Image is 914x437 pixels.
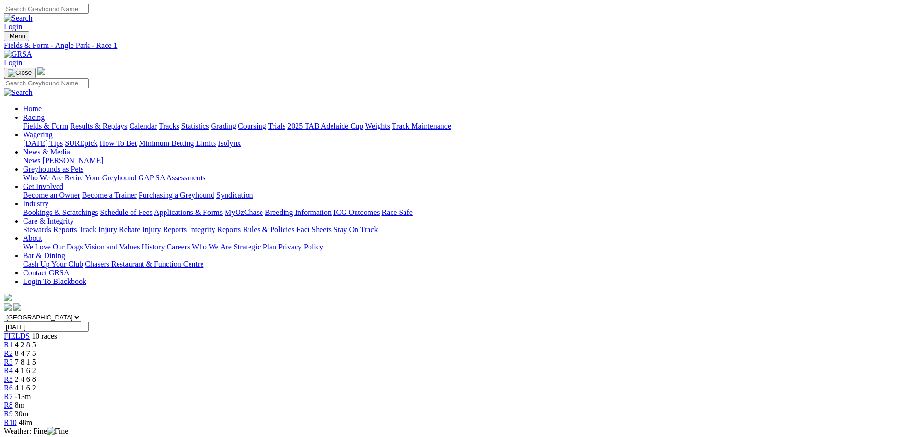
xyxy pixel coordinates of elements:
a: Get Involved [23,182,63,190]
a: Become an Owner [23,191,80,199]
a: Who We Are [192,243,232,251]
input: Select date [4,322,89,332]
a: Home [23,105,42,113]
a: R4 [4,366,13,375]
a: Statistics [181,122,209,130]
span: 10 races [32,332,57,340]
img: GRSA [4,50,32,59]
img: logo-grsa-white.png [37,67,45,75]
a: MyOzChase [225,208,263,216]
a: Isolynx [218,139,241,147]
a: Chasers Restaurant & Function Centre [85,260,203,268]
img: Search [4,88,33,97]
a: Purchasing a Greyhound [139,191,214,199]
div: Get Involved [23,191,910,200]
a: Login To Blackbook [23,277,86,285]
button: Toggle navigation [4,31,29,41]
a: Minimum Betting Limits [139,139,216,147]
a: Applications & Forms [154,208,223,216]
a: Fields & Form [23,122,68,130]
a: News [23,156,40,165]
div: About [23,243,910,251]
a: Industry [23,200,48,208]
a: Bar & Dining [23,251,65,260]
a: R6 [4,384,13,392]
a: Trials [268,122,285,130]
img: twitter.svg [13,303,21,311]
a: SUREpick [65,139,97,147]
a: R1 [4,341,13,349]
a: Fields & Form - Angle Park - Race 1 [4,41,910,50]
a: Strategic Plan [234,243,276,251]
a: History [142,243,165,251]
div: Bar & Dining [23,260,910,269]
a: 2025 TAB Adelaide Cup [287,122,363,130]
a: News & Media [23,148,70,156]
a: Grading [211,122,236,130]
img: Search [4,14,33,23]
input: Search [4,4,89,14]
div: Industry [23,208,910,217]
a: Privacy Policy [278,243,323,251]
a: Syndication [216,191,253,199]
a: Schedule of Fees [100,208,152,216]
a: GAP SA Assessments [139,174,206,182]
input: Search [4,78,89,88]
div: Care & Integrity [23,225,910,234]
a: Wagering [23,130,53,139]
a: Contact GRSA [23,269,69,277]
a: Integrity Reports [189,225,241,234]
a: How To Bet [100,139,137,147]
a: Track Maintenance [392,122,451,130]
a: We Love Our Dogs [23,243,83,251]
div: News & Media [23,156,910,165]
span: 8 4 7 5 [15,349,36,357]
a: Fact Sheets [297,225,332,234]
div: Racing [23,122,910,130]
a: FIELDS [4,332,30,340]
a: Vision and Values [84,243,140,251]
button: Toggle navigation [4,68,36,78]
a: Calendar [129,122,157,130]
a: R8 [4,401,13,409]
a: R3 [4,358,13,366]
a: R2 [4,349,13,357]
span: 7 8 1 5 [15,358,36,366]
span: -13m [15,392,31,401]
a: Weights [365,122,390,130]
span: 2 4 6 8 [15,375,36,383]
a: Greyhounds as Pets [23,165,83,173]
a: Injury Reports [142,225,187,234]
a: Race Safe [381,208,412,216]
a: [PERSON_NAME] [42,156,103,165]
a: Stewards Reports [23,225,77,234]
a: Care & Integrity [23,217,74,225]
a: Breeding Information [265,208,332,216]
a: R5 [4,375,13,383]
img: Fine [47,427,68,436]
span: 4 2 8 5 [15,341,36,349]
a: Become a Trainer [82,191,137,199]
span: 4 1 6 2 [15,384,36,392]
a: R7 [4,392,13,401]
img: logo-grsa-white.png [4,294,12,301]
a: R10 [4,418,17,426]
a: R9 [4,410,13,418]
a: Login [4,23,22,31]
a: Rules & Policies [243,225,295,234]
a: About [23,234,42,242]
a: Track Injury Rebate [79,225,140,234]
a: Results & Replays [70,122,127,130]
